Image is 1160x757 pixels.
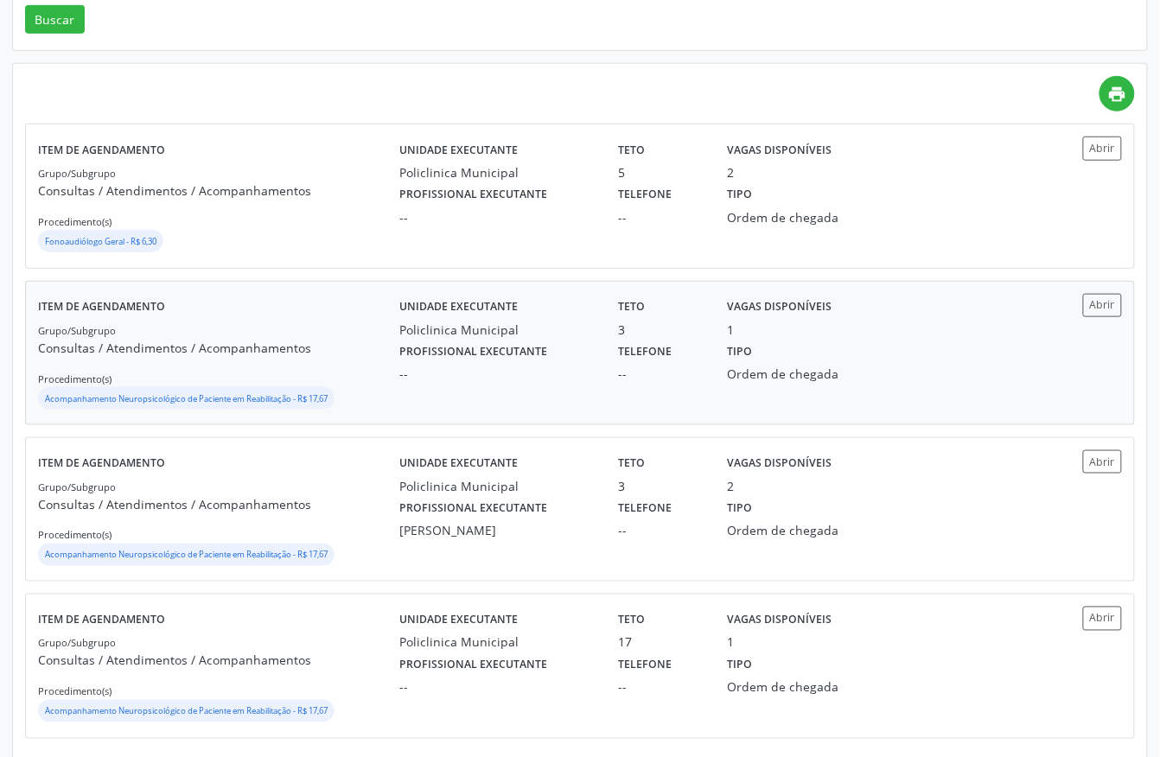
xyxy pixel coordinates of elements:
label: Profissional executante [399,181,547,208]
div: -- [618,208,704,226]
label: Telefone [618,652,672,678]
small: Acompanhamento Neuropsicológico de Paciente em Reabilitação - R$ 17,67 [45,706,328,717]
small: Procedimento(s) [38,372,112,385]
div: Ordem de chegada [728,365,868,383]
label: Vagas disponíveis [728,137,832,163]
label: Profissional executante [399,652,547,678]
div: 2 [728,477,735,495]
label: Tipo [728,652,753,678]
div: Ordem de chegada [728,208,868,226]
label: Item de agendamento [38,294,165,321]
small: Grupo/Subgrupo [38,167,116,180]
label: Item de agendamento [38,607,165,633]
label: Profissional executante [399,495,547,522]
label: Unidade executante [399,450,518,477]
button: Abrir [1083,450,1122,474]
label: Telefone [618,339,672,366]
label: Vagas disponíveis [728,607,832,633]
div: 1 [728,633,735,652]
label: Item de agendamento [38,450,165,477]
small: Fonoaudiólogo Geral - R$ 6,30 [45,236,156,247]
button: Abrir [1083,137,1122,160]
label: Tipo [728,495,753,522]
p: Consultas / Atendimentos / Acompanhamentos [38,495,399,513]
small: Acompanhamento Neuropsicológico de Paciente em Reabilitação - R$ 17,67 [45,393,328,404]
label: Vagas disponíveis [728,294,832,321]
div: 17 [618,633,704,652]
div: 1 [728,321,735,339]
div: Policlinica Municipal [399,633,594,652]
div: Policlinica Municipal [399,477,594,495]
label: Unidade executante [399,607,518,633]
label: Unidade executante [399,294,518,321]
div: -- [399,678,594,697]
div: -- [618,522,704,540]
label: Tipo [728,339,753,366]
div: 5 [618,163,704,181]
small: Grupo/Subgrupo [38,480,116,493]
div: -- [399,208,594,226]
div: Policlinica Municipal [399,163,594,181]
label: Tipo [728,181,753,208]
small: Acompanhamento Neuropsicológico de Paciente em Reabilitação - R$ 17,67 [45,550,328,561]
small: Procedimento(s) [38,215,112,228]
p: Consultas / Atendimentos / Acompanhamentos [38,652,399,670]
div: Policlinica Municipal [399,321,594,339]
label: Teto [618,137,645,163]
button: Buscar [25,5,85,35]
div: [PERSON_NAME] [399,522,594,540]
label: Teto [618,294,645,321]
label: Profissional executante [399,339,547,366]
i: print [1108,85,1127,104]
a: print [1099,76,1135,111]
button: Abrir [1083,607,1122,630]
label: Vagas disponíveis [728,450,832,477]
label: Telefone [618,181,672,208]
p: Consultas / Atendimentos / Acompanhamentos [38,181,399,200]
div: Ordem de chegada [728,678,868,697]
small: Procedimento(s) [38,685,112,698]
div: 3 [618,477,704,495]
label: Teto [618,607,645,633]
label: Teto [618,450,645,477]
label: Item de agendamento [38,137,165,163]
div: -- [399,365,594,383]
p: Consultas / Atendimentos / Acompanhamentos [38,339,399,357]
small: Grupo/Subgrupo [38,324,116,337]
button: Abrir [1083,294,1122,317]
div: -- [618,365,704,383]
div: -- [618,678,704,697]
label: Telefone [618,495,672,522]
small: Grupo/Subgrupo [38,637,116,650]
div: 3 [618,321,704,339]
div: 2 [728,163,735,181]
label: Unidade executante [399,137,518,163]
div: Ordem de chegada [728,522,868,540]
small: Procedimento(s) [38,529,112,542]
